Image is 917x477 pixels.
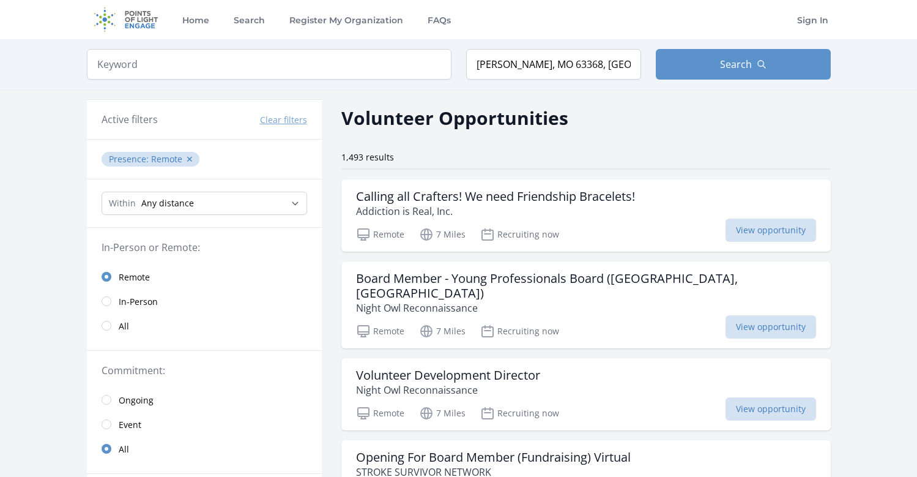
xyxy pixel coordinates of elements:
a: Ongoing [87,388,322,412]
h3: Board Member - Young Professionals Board ([GEOGRAPHIC_DATA], [GEOGRAPHIC_DATA]) [356,271,816,301]
p: Remote [356,227,404,242]
a: All [87,314,322,338]
span: Remote [119,271,150,284]
span: Presence : [109,153,151,165]
p: Addiction is Real, Inc. [356,204,635,219]
h2: Volunteer Opportunities [341,104,568,132]
h3: Calling all Crafters! We need Friendship Bracelets! [356,189,635,204]
p: Night Owl Reconnaissance [356,383,540,397]
a: Event [87,412,322,437]
button: Clear filters [260,114,307,126]
p: Recruiting now [480,406,559,421]
select: Search Radius [102,192,307,215]
legend: Commitment: [102,363,307,378]
input: Location [466,49,641,80]
p: Recruiting now [480,227,559,242]
a: Volunteer Development Director Night Owl Reconnaissance Remote 7 Miles Recruiting now View opport... [341,358,831,430]
span: 1,493 results [341,151,394,163]
span: Event [119,419,141,431]
span: Remote [151,153,182,165]
h3: Volunteer Development Director [356,368,540,383]
button: Search [656,49,831,80]
span: In-Person [119,296,158,308]
span: All [119,320,129,332]
p: Recruiting now [480,324,559,339]
p: 7 Miles [419,406,466,421]
a: All [87,437,322,461]
p: Remote [356,406,404,421]
p: 7 Miles [419,227,466,242]
h3: Opening For Board Member (Fundraising) Virtual [356,450,631,465]
button: ✕ [186,153,193,165]
a: Board Member - Young Professionals Board ([GEOGRAPHIC_DATA], [GEOGRAPHIC_DATA]) Night Owl Reconna... [341,261,831,348]
span: Search [720,57,752,72]
a: Calling all Crafters! We need Friendship Bracelets! Addiction is Real, Inc. Remote 7 Miles Recrui... [341,179,831,252]
span: View opportunity [726,397,816,421]
h3: Active filters [102,112,158,127]
p: Remote [356,324,404,339]
a: Remote [87,265,322,289]
p: 7 Miles [419,324,466,339]
a: In-Person [87,289,322,314]
span: Ongoing [119,394,154,407]
span: View opportunity [726,219,816,242]
span: View opportunity [726,315,816,339]
input: Keyword [87,49,451,80]
legend: In-Person or Remote: [102,240,307,255]
span: All [119,443,129,456]
p: Night Owl Reconnaissance [356,301,816,315]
